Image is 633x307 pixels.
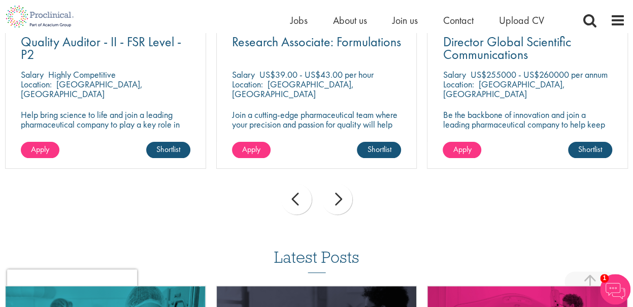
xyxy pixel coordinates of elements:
span: Location: [443,78,474,90]
div: prev [281,184,312,214]
a: Join us [392,14,418,27]
h3: Latest Posts [274,249,359,273]
a: About us [333,14,367,27]
span: Salary [21,69,44,80]
iframe: reCAPTCHA [7,269,137,300]
a: Apply [443,142,481,158]
span: Apply [242,144,260,155]
p: [GEOGRAPHIC_DATA], [GEOGRAPHIC_DATA] [21,78,143,100]
p: Join a cutting-edge pharmaceutical team where your precision and passion for quality will help sh... [232,110,402,139]
a: Director Global Scientific Communications [443,36,612,61]
p: [GEOGRAPHIC_DATA], [GEOGRAPHIC_DATA] [443,78,564,100]
a: Quality Auditor - II - FSR Level - P2 [21,36,190,61]
a: Apply [232,142,271,158]
p: US$39.00 - US$43.00 per hour [259,69,374,80]
span: 1 [600,274,609,283]
a: Research Associate: Formulations [232,36,402,48]
p: Help bring science to life and join a leading pharmaceutical company to play a key role in delive... [21,110,190,148]
p: Be the backbone of innovation and join a leading pharmaceutical company to help keep life-changin... [443,110,612,158]
a: Shortlist [568,142,612,158]
a: Jobs [290,14,308,27]
span: Location: [232,78,263,90]
a: Contact [443,14,474,27]
span: Salary [232,69,255,80]
span: Director Global Scientific Communications [443,33,571,63]
a: Upload CV [499,14,544,27]
span: Salary [443,69,465,80]
p: Highly Competitive [48,69,116,80]
span: Research Associate: Formulations [232,33,401,50]
p: US$255000 - US$260000 per annum [470,69,607,80]
span: Location: [21,78,52,90]
span: Apply [453,144,471,155]
p: [GEOGRAPHIC_DATA], [GEOGRAPHIC_DATA] [232,78,354,100]
span: Apply [31,144,49,155]
img: Chatbot [600,274,630,304]
a: Shortlist [357,142,401,158]
a: Shortlist [146,142,190,158]
div: next [322,184,352,214]
span: Quality Auditor - II - FSR Level - P2 [21,33,181,63]
a: Apply [21,142,59,158]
